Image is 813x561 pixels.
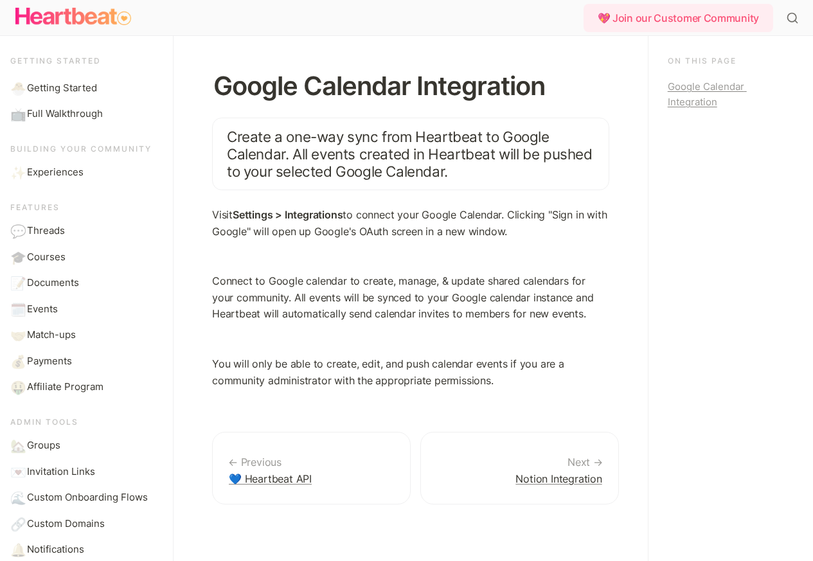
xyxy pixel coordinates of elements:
span: On this page [668,56,737,66]
span: 🌊 [10,490,23,503]
a: 💌Invitation Links [5,459,163,485]
span: 🤑 [10,380,23,393]
span: Admin Tools [10,417,78,427]
a: 🔗Custom Domains [5,512,163,537]
span: 💌 [10,465,23,477]
span: 💬 [10,224,23,236]
div: 💖 Join our Customer Community [584,4,773,32]
span: Create a one-way sync from Heartbeat to Google Calendar. All events created in Heartbeat will be ... [227,128,596,180]
span: Full Walkthrough [27,107,103,121]
span: Threads [27,224,65,238]
span: 🔗 [10,517,23,530]
a: 🤑Affiliate Program [5,375,163,400]
span: Affiliate Program [27,380,103,395]
span: ✨ [10,165,23,178]
span: Documents [27,276,79,290]
a: 🏡Groups [5,433,163,458]
span: 💰 [10,354,23,367]
span: 🐣 [10,81,23,94]
img: Logo [15,4,131,30]
span: 🔔 [10,542,23,555]
span: Getting Started [27,81,97,96]
span: Building your community [10,144,152,154]
span: Features [10,202,60,212]
a: 📝Documents [5,271,163,296]
span: 📺 [10,107,23,120]
span: Courses [27,250,66,265]
span: Custom Domains [27,517,105,531]
span: Getting started [10,56,101,66]
p: You will only be able to create, edit, and push calendar events if you are a community administra... [212,356,609,389]
p: Visit to connect your Google Calendar. Clicking "Sign in with Google" will open up Google's OAuth... [212,207,609,240]
a: 🐣Getting Started [5,76,163,101]
a: 🤝Match-ups [5,323,163,348]
a: 💙 Heartbeat API [212,432,411,504]
a: ✨Experiences [5,160,163,185]
a: 📺Full Walkthrough [5,102,163,127]
span: Events [27,302,58,317]
span: Invitation Links [27,465,95,479]
a: Notion Integration [420,432,619,504]
a: 💬Threads [5,218,163,244]
a: 🗓️Events [5,297,163,322]
span: Experiences [27,165,84,180]
span: 📝 [10,276,23,289]
span: 🏡 [10,438,23,451]
span: Payments [27,354,72,369]
span: Match-ups [27,328,76,343]
span: 🤝 [10,328,23,341]
span: 🎓 [10,250,23,263]
span: Custom Onboarding Flows [27,490,148,505]
a: 🎓Courses [5,245,163,270]
h1: Google Calendar Integration [212,71,609,101]
a: 💰Payments [5,349,163,374]
strong: Settings > Integrations [233,208,343,221]
a: 🌊Custom Onboarding Flows [5,485,163,510]
span: 🗓️ [10,302,23,315]
a: 💖 Join our Customer Community [584,4,778,32]
p: Connect to Google calendar to create, manage, & update shared calendars for your community. All e... [212,273,609,323]
span: Groups [27,438,60,453]
span: Notifications [27,542,84,557]
a: Google Calendar Integration [668,79,794,110]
